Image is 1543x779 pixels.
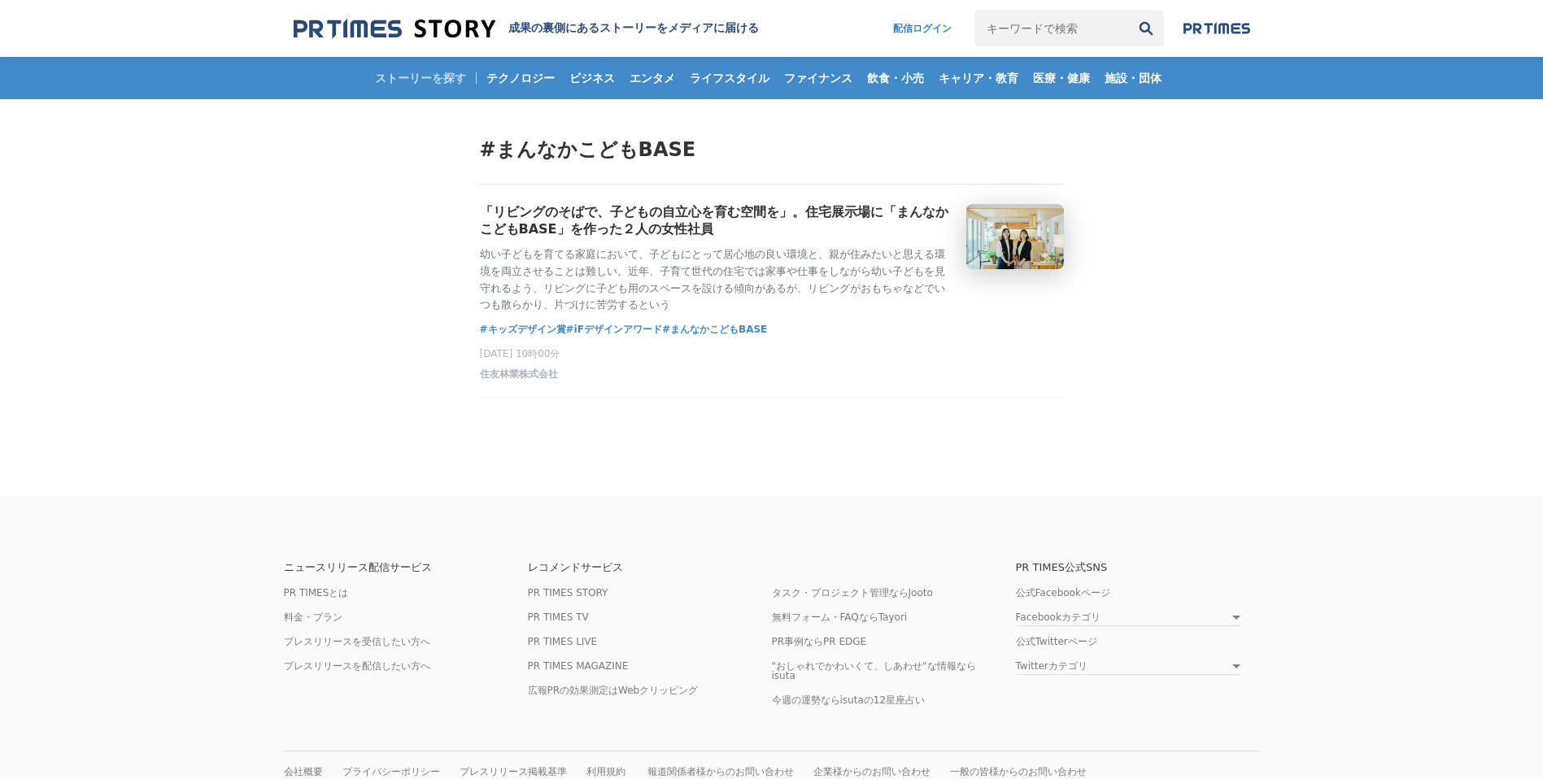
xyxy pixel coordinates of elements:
[950,766,1087,777] a: 一般の皆様からのお問い合わせ
[284,660,430,672] a: プレスリリースを配信したい方へ
[813,766,931,777] a: 企業様からのお問い合わせ
[772,660,976,681] a: "おしゃれでかわいくて、しあわせ"な情報ならisuta
[1183,22,1250,35] img: prtimes
[528,636,598,647] a: PR TIMES LIVE
[480,321,566,337] a: #キッズデザイン賞
[623,71,682,85] span: エンタメ
[480,347,1064,361] p: [DATE] 10時00分
[528,562,772,572] p: レコメンドサービス
[528,685,699,696] a: 広報PRの効果測定はWebクリッピング
[294,18,495,40] img: 成果の裏側にあるストーリーをメディアに届ける
[480,368,558,381] span: 住友林業株式会社
[528,587,608,598] a: PR TIMES STORY
[563,57,621,99] a: ビジネス
[974,11,1128,46] input: キーワードで検索
[1026,71,1096,85] span: 医療・健康
[683,71,776,85] span: ライフスタイル
[508,21,759,36] h1: 成果の裏側にあるストーリーをメディアに届ける
[932,57,1025,99] a: キャリア・教育
[1016,661,1240,675] a: Twitterカテゴリ
[647,766,794,777] a: 報道関係者様からのお問い合わせ
[563,71,621,85] span: ビジネス
[1016,587,1110,598] a: 公式Facebookページ
[683,57,776,99] a: ライフスタイル
[772,587,933,598] a: タスク・プロジェクト管理ならJooto
[480,57,561,99] a: テクノロジー
[1016,636,1097,647] a: 公式Twitterページ
[1016,562,1260,572] p: PR TIMES公式SNS
[480,138,696,161] span: #まんなかこどもBASE
[772,694,926,706] a: 今週の運勢ならisutaの12星座占い
[480,204,953,238] h3: 「リビングのそばで、子どもの自立心を育む空間を」。住宅展示場に「まんなかこどもBASE」を作った２人の女性社員
[662,321,767,337] a: #まんなかこどもBASE
[1016,612,1240,626] a: Facebookカテゴリ
[528,611,589,623] a: PR TIMES TV
[1098,71,1168,85] span: 施設・団体
[772,636,867,647] a: PR事例ならPR EDGE
[480,246,953,314] p: 幼い子どもを育てる家庭において、子どもにとって居心地の良い環境と、親が住みたいと思える環境を両立させることは難しい。近年、子育て世代の住宅では家事や仕事をしながら幼い子どもを見守れるよう、リビン...
[284,766,323,777] a: 会社概要
[480,372,558,384] a: 住友林業株式会社
[861,57,931,99] a: 飲食・小売
[1098,57,1168,99] a: 施設・団体
[284,562,528,572] p: ニュースリリース配信サービス
[778,71,859,85] span: ファイナンス
[284,636,430,647] a: プレスリリースを受信したい方へ
[480,71,561,85] span: テクノロジー
[342,766,440,777] a: プライバシーポリシー
[1128,11,1164,46] button: 検索
[877,11,968,46] a: 配信ログイン
[284,587,349,598] a: PR TIMESとは
[460,766,567,777] a: プレスリリース掲載基準
[284,611,342,623] a: 料金・プラン
[294,18,759,40] a: 成果の裏側にあるストーリーをメディアに届ける 成果の裏側にあるストーリーをメディアに届ける
[1026,57,1096,99] a: 医療・健康
[932,71,1025,85] span: キャリア・教育
[480,204,1064,314] a: 「リビングのそばで、子どもの自立心を育む空間を」。住宅展示場に「まんなかこどもBASE」を作った２人の女性社員幼い子どもを育てる家庭において、子どもにとって居心地の良い環境と、親が住みたいと思え...
[772,611,908,623] a: 無料フォーム・FAQならTayori
[586,766,625,777] a: 利用規約
[778,57,859,99] a: ファイナンス
[566,321,662,337] a: #iFデザインアワード
[528,660,629,672] a: PR TIMES MAGAZINE
[623,57,682,99] a: エンタメ
[861,71,931,85] span: 飲食・小売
